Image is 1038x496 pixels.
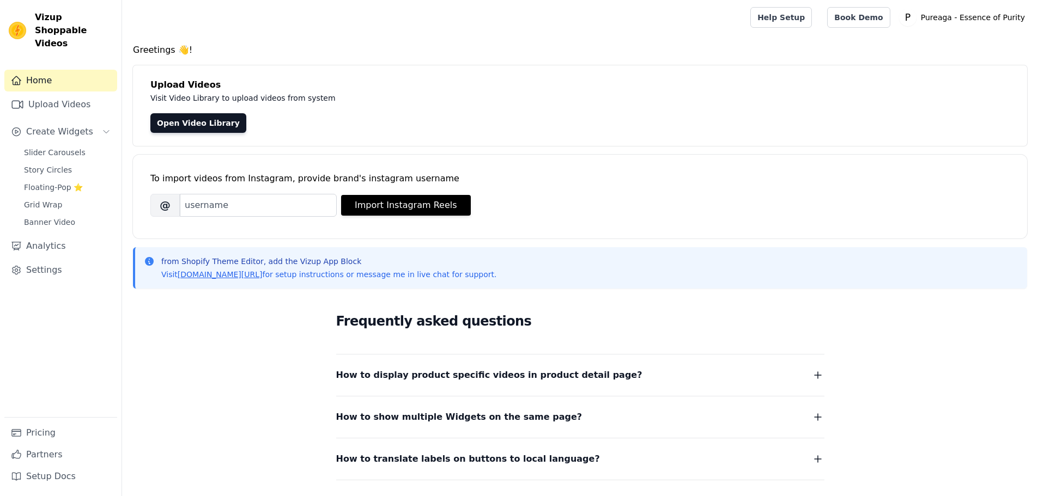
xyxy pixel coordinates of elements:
[905,12,910,23] text: P
[4,94,117,115] a: Upload Videos
[150,91,639,105] p: Visit Video Library to upload videos from system
[178,270,263,279] a: [DOMAIN_NAME][URL]
[24,182,83,193] span: Floating-Pop ⭐
[336,451,824,467] button: How to translate labels on buttons to local language?
[17,197,117,212] a: Grid Wrap
[4,444,117,466] a: Partners
[4,466,117,487] a: Setup Docs
[17,145,117,160] a: Slider Carousels
[4,259,117,281] a: Settings
[336,451,600,467] span: How to translate labels on buttons to local language?
[24,164,72,175] span: Story Circles
[17,162,117,177] a: Story Circles
[17,215,117,230] a: Banner Video
[26,125,93,138] span: Create Widgets
[24,199,62,210] span: Grid Wrap
[4,422,117,444] a: Pricing
[899,8,1029,27] button: P Pureaga - Essence of Purity
[150,113,246,133] a: Open Video Library
[150,194,180,217] span: @
[4,70,117,91] a: Home
[161,256,496,267] p: from Shopify Theme Editor, add the Vizup App Block
[4,121,117,143] button: Create Widgets
[336,310,824,332] h2: Frequently asked questions
[35,11,113,50] span: Vizup Shoppable Videos
[180,194,337,217] input: username
[17,180,117,195] a: Floating-Pop ⭐
[827,7,890,28] a: Book Demo
[150,78,1010,91] h4: Upload Videos
[24,217,75,228] span: Banner Video
[336,409,582,425] span: How to show multiple Widgets on the same page?
[24,147,86,158] span: Slider Carousels
[336,368,642,383] span: How to display product specific videos in product detail page?
[336,368,824,383] button: How to display product specific videos in product detail page?
[161,269,496,280] p: Visit for setup instructions or message me in live chat for support.
[336,409,824,425] button: How to show multiple Widgets on the same page?
[916,8,1029,27] p: Pureaga - Essence of Purity
[750,7,812,28] a: Help Setup
[133,44,1027,57] h4: Greetings 👋!
[4,235,117,257] a: Analytics
[150,172,1010,185] div: To import videos from Instagram, provide brand's instagram username
[9,22,26,39] img: Vizup
[341,195,471,216] button: Import Instagram Reels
